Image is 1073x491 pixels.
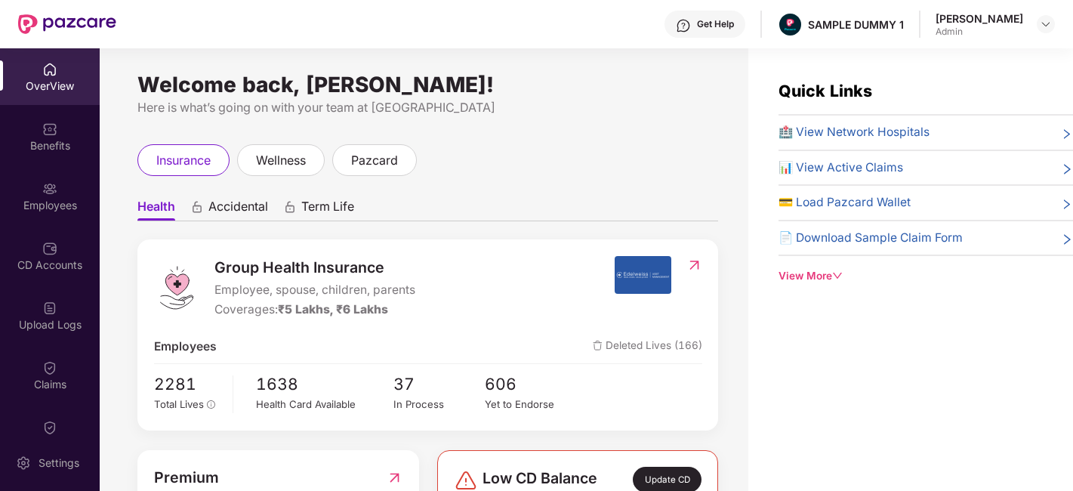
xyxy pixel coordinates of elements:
span: Health [137,199,175,221]
div: Here is what’s going on with your team at [GEOGRAPHIC_DATA] [137,98,718,117]
div: In Process [393,397,485,412]
span: ₹5 Lakhs, ₹6 Lakhs [278,302,388,317]
div: animation [283,200,297,214]
img: New Pazcare Logo [18,14,116,34]
span: right [1061,162,1073,178]
img: svg+xml;base64,PHN2ZyBpZD0iRW1wbG95ZWVzIiB4bWxucz0iaHR0cDovL3d3dy53My5vcmcvMjAwMC9zdmciIHdpZHRoPS... [42,181,57,196]
div: SAMPLE DUMMY 1 [808,17,904,32]
span: Group Health Insurance [214,256,415,279]
img: logo [154,265,199,310]
span: Employees [154,338,217,357]
div: Settings [34,455,84,471]
img: svg+xml;base64,PHN2ZyBpZD0iRHJvcGRvd24tMzJ4MzIiIHhtbG5zPSJodHRwOi8vd3d3LnczLm9yZy8yMDAwL3N2ZyIgd2... [1040,18,1052,30]
img: svg+xml;base64,PHN2ZyBpZD0iQ2xhaW0iIHhtbG5zPSJodHRwOi8vd3d3LnczLm9yZy8yMDAwL3N2ZyIgd2lkdGg9IjIwIi... [42,360,57,375]
span: Deleted Lives (166) [593,338,702,357]
span: wellness [256,151,306,170]
img: deleteIcon [593,341,603,350]
div: Welcome back, [PERSON_NAME]! [137,79,718,91]
img: svg+xml;base64,PHN2ZyBpZD0iQmVuZWZpdHMiIHhtbG5zPSJodHRwOi8vd3d3LnczLm9yZy8yMDAwL3N2ZyIgd2lkdGg9Ij... [42,122,57,137]
div: Coverages: [214,301,415,320]
span: 1638 [256,372,393,397]
span: Premium [154,466,219,489]
div: Health Card Available [256,397,393,412]
img: svg+xml;base64,PHN2ZyBpZD0iSG9tZSIgeG1sbnM9Imh0dHA6Ly93d3cudzMub3JnLzIwMDAvc3ZnIiB3aWR0aD0iMjAiIG... [42,62,57,77]
span: Employee, spouse, children, parents [214,281,415,300]
span: 🏥 View Network Hospitals [779,123,930,142]
img: RedirectIcon [686,258,702,273]
img: svg+xml;base64,PHN2ZyBpZD0iSGVscC0zMngzMiIgeG1sbnM9Imh0dHA6Ly93d3cudzMub3JnLzIwMDAvc3ZnIiB3aWR0aD... [676,18,691,33]
div: animation [190,200,204,214]
img: insurerIcon [615,256,671,294]
span: 📊 View Active Claims [779,159,903,178]
span: 606 [485,372,576,397]
div: Get Help [697,18,734,30]
span: Accidental [208,199,268,221]
span: Term Life [301,199,354,221]
span: 2281 [154,372,223,397]
span: info-circle [207,400,216,409]
span: 37 [393,372,485,397]
div: Yet to Endorse [485,397,576,412]
div: View More [779,268,1073,284]
span: pazcard [351,151,398,170]
span: 📄 Download Sample Claim Form [779,229,963,248]
span: right [1061,232,1073,248]
img: Pazcare_Alternative_logo-01-01.png [779,14,801,36]
span: right [1061,196,1073,212]
img: svg+xml;base64,PHN2ZyBpZD0iQ2xhaW0iIHhtbG5zPSJodHRwOi8vd3d3LnczLm9yZy8yMDAwL3N2ZyIgd2lkdGg9IjIwIi... [42,420,57,435]
span: right [1061,126,1073,142]
span: insurance [156,151,211,170]
img: svg+xml;base64,PHN2ZyBpZD0iVXBsb2FkX0xvZ3MiIGRhdGEtbmFtZT0iVXBsb2FkIExvZ3MiIHhtbG5zPSJodHRwOi8vd3... [42,301,57,316]
img: RedirectIcon [387,466,402,489]
span: down [832,270,843,281]
img: svg+xml;base64,PHN2ZyBpZD0iQ0RfQWNjb3VudHMiIGRhdGEtbmFtZT0iQ0QgQWNjb3VudHMiIHhtbG5zPSJodHRwOi8vd3... [42,241,57,256]
span: Total Lives [154,398,204,410]
img: svg+xml;base64,PHN2ZyBpZD0iU2V0dGluZy0yMHgyMCIgeG1sbnM9Imh0dHA6Ly93d3cudzMub3JnLzIwMDAvc3ZnIiB3aW... [16,455,31,471]
span: Quick Links [779,81,872,100]
div: [PERSON_NAME] [936,11,1023,26]
span: 💳 Load Pazcard Wallet [779,193,911,212]
div: Admin [936,26,1023,38]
